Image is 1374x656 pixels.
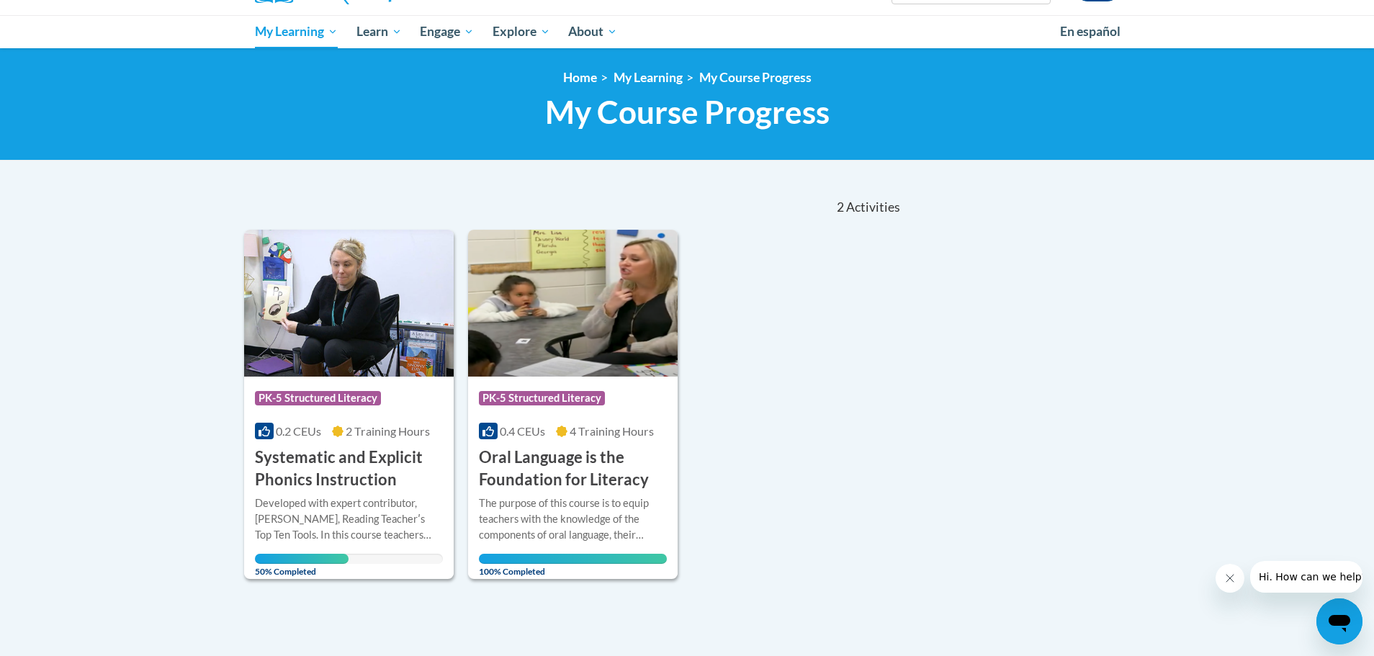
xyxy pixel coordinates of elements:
img: Course Logo [468,230,678,377]
a: My Learning [614,70,683,85]
h3: Oral Language is the Foundation for Literacy [479,446,667,491]
iframe: Button to launch messaging window [1316,598,1362,644]
iframe: Close message [1216,564,1244,593]
div: Your progress [479,554,667,564]
a: Home [563,70,597,85]
div: Main menu [233,15,1141,48]
span: My Learning [255,23,338,40]
span: 100% Completed [479,554,667,577]
span: PK-5 Structured Literacy [255,391,381,405]
span: About [568,23,617,40]
div: The purpose of this course is to equip teachers with the knowledge of the components of oral lang... [479,495,667,543]
a: Learn [347,15,411,48]
a: My Learning [246,15,347,48]
span: PK-5 Structured Literacy [479,391,605,405]
img: Course Logo [244,230,454,377]
span: 0.2 CEUs [276,424,321,438]
a: Course LogoPK-5 Structured Literacy0.4 CEUs4 Training Hours Oral Language is the Foundation for L... [468,230,678,578]
a: Course LogoPK-5 Structured Literacy0.2 CEUs2 Training Hours Systematic and Explicit Phonics Instr... [244,230,454,578]
span: Learn [356,23,402,40]
span: En español [1060,24,1121,39]
span: My Course Progress [545,93,830,131]
div: Developed with expert contributor, [PERSON_NAME], Reading Teacherʹs Top Ten Tools. In this course... [255,495,443,543]
span: 50% Completed [255,554,349,577]
div: Your progress [255,554,349,564]
span: Explore [493,23,550,40]
span: 2 Training Hours [346,424,430,438]
span: Engage [420,23,474,40]
a: En español [1051,17,1130,47]
a: Engage [410,15,483,48]
span: 0.4 CEUs [500,424,545,438]
iframe: Message from company [1250,561,1362,593]
span: 2 [837,199,844,215]
h3: Systematic and Explicit Phonics Instruction [255,446,443,491]
a: My Course Progress [699,70,812,85]
a: Explore [483,15,560,48]
span: 4 Training Hours [570,424,654,438]
a: About [560,15,627,48]
span: Hi. How can we help? [9,10,117,22]
span: Activities [846,199,900,215]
